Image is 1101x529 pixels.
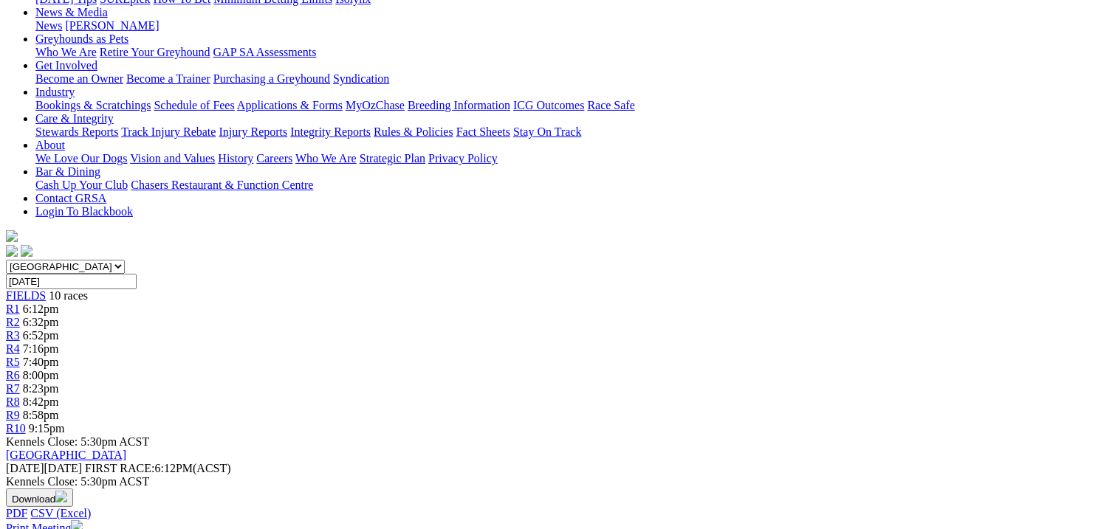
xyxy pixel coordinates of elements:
a: Injury Reports [219,125,287,138]
a: Track Injury Rebate [121,125,216,138]
div: Bar & Dining [35,179,1095,192]
a: Retire Your Greyhound [100,46,210,58]
a: Become a Trainer [126,72,210,85]
a: ICG Outcomes [513,99,584,111]
a: Fact Sheets [456,125,510,138]
a: [PERSON_NAME] [65,19,159,32]
a: Cash Up Your Club [35,179,128,191]
a: FIELDS [6,289,46,302]
a: Stay On Track [513,125,581,138]
a: Integrity Reports [290,125,371,138]
span: 7:16pm [23,342,59,355]
a: Breeding Information [408,99,510,111]
span: Kennels Close: 5:30pm ACST [6,435,149,448]
a: Stewards Reports [35,125,118,138]
a: Schedule of Fees [154,99,234,111]
span: 9:15pm [29,422,65,435]
a: News & Media [35,6,108,18]
a: Race Safe [587,99,634,111]
span: 6:32pm [23,316,59,328]
div: Industry [35,99,1095,112]
a: R9 [6,409,20,421]
span: 7:40pm [23,356,59,368]
span: 6:12pm [23,302,59,315]
span: 8:58pm [23,409,59,421]
a: Syndication [333,72,389,85]
a: About [35,139,65,151]
a: R6 [6,369,20,381]
a: Purchasing a Greyhound [213,72,330,85]
a: R5 [6,356,20,368]
a: R4 [6,342,20,355]
button: Download [6,488,73,507]
input: Select date [6,274,137,289]
a: Chasers Restaurant & Function Centre [131,179,313,191]
span: 6:12PM(ACST) [85,462,231,474]
a: MyOzChase [346,99,405,111]
img: download.svg [55,491,67,502]
a: Rules & Policies [374,125,453,138]
a: R1 [6,302,20,315]
a: [GEOGRAPHIC_DATA] [6,449,126,461]
div: Get Involved [35,72,1095,86]
a: PDF [6,507,27,519]
a: Care & Integrity [35,112,114,125]
a: Who We Are [35,46,97,58]
a: Industry [35,86,75,98]
span: [DATE] [6,462,44,474]
span: [DATE] [6,462,82,474]
a: History [218,152,253,165]
a: Privacy Policy [428,152,498,165]
span: 8:42pm [23,395,59,408]
a: CSV (Excel) [30,507,91,519]
a: We Love Our Dogs [35,152,127,165]
a: R7 [6,382,20,395]
a: Get Involved [35,59,97,72]
a: Greyhounds as Pets [35,32,128,45]
a: Who We Are [295,152,357,165]
span: FIRST RACE: [85,462,154,474]
span: 6:52pm [23,329,59,342]
a: GAP SA Assessments [213,46,317,58]
div: Care & Integrity [35,125,1095,139]
div: About [35,152,1095,165]
a: R8 [6,395,20,408]
a: Contact GRSA [35,192,106,204]
a: Become an Owner [35,72,123,85]
span: 8:00pm [23,369,59,381]
a: Careers [256,152,292,165]
a: Login To Blackbook [35,205,133,218]
a: R10 [6,422,26,435]
a: Applications & Forms [237,99,343,111]
span: 8:23pm [23,382,59,395]
a: Vision and Values [130,152,215,165]
a: R2 [6,316,20,328]
a: R3 [6,329,20,342]
span: 10 races [49,289,88,302]
div: Greyhounds as Pets [35,46,1095,59]
div: Download [6,507,1095,520]
img: facebook.svg [6,245,18,257]
img: twitter.svg [21,245,32,257]
a: News [35,19,62,32]
div: News & Media [35,19,1095,32]
a: Bar & Dining [35,165,100,178]
img: logo-grsa-white.png [6,230,18,242]
a: Bookings & Scratchings [35,99,151,111]
div: Kennels Close: 5:30pm ACST [6,475,1095,488]
a: Strategic Plan [360,152,425,165]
